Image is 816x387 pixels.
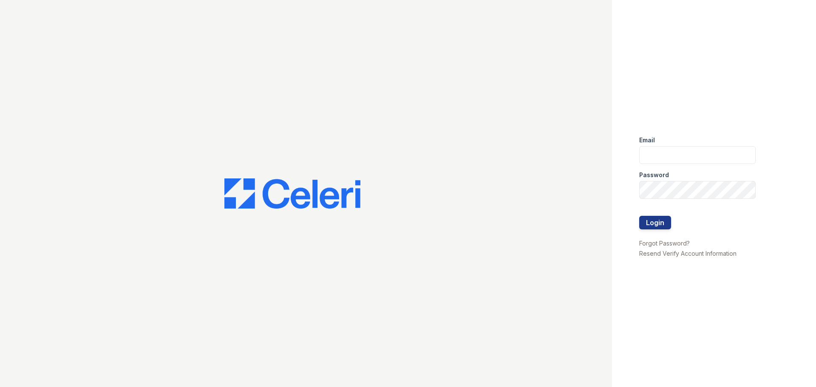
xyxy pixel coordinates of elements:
[639,171,669,179] label: Password
[639,136,655,144] label: Email
[639,216,671,229] button: Login
[639,240,690,247] a: Forgot Password?
[639,250,737,257] a: Resend Verify Account Information
[224,178,360,209] img: CE_Logo_Blue-a8612792a0a2168367f1c8372b55b34899dd931a85d93a1a3d3e32e68fde9ad4.png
